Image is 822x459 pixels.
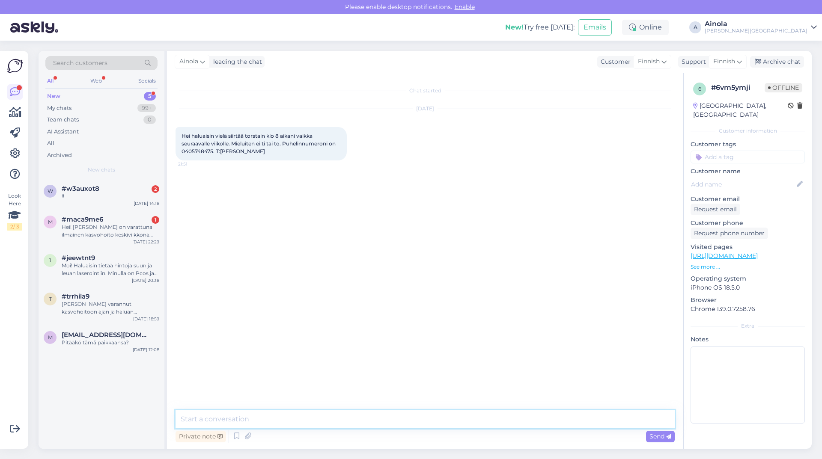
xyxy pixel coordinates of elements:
[88,166,115,174] span: New chats
[137,104,156,113] div: 99+
[713,57,735,66] span: Finnish
[133,346,159,353] div: [DATE] 12:08
[505,23,524,31] b: New!
[134,200,159,207] div: [DATE] 14:18
[137,75,158,86] div: Socials
[691,274,805,283] p: Operating system
[691,305,805,314] p: Chrome 139.0.7258.76
[765,83,802,92] span: Offline
[691,296,805,305] p: Browser
[622,20,669,35] div: Online
[176,105,675,113] div: [DATE]
[47,127,79,136] div: AI Assistant
[649,432,671,440] span: Send
[132,239,159,245] div: [DATE] 22:29
[452,3,477,11] span: Enable
[62,331,151,339] span: mummi.majaniemi@gmail.com
[89,75,104,86] div: Web
[705,21,807,27] div: Ainola
[210,57,262,66] div: leading the chat
[638,57,660,66] span: Finnish
[62,185,99,192] span: #w3auxot8
[143,115,156,124] div: 0
[698,86,701,92] span: 6
[62,254,95,262] span: #jeewtnt9
[62,192,159,200] div: !!
[691,283,805,292] p: iPhone OS 18.5.0
[62,339,159,346] div: Pitääkö tämä paikkaansa?
[152,185,159,193] div: 2
[47,139,54,148] div: All
[711,83,765,93] div: # 6vm5ymji
[49,257,51,264] span: j
[689,21,701,33] div: A
[678,57,706,66] div: Support
[62,300,159,316] div: [PERSON_NAME] varannut kasvohoitoon ajan ja haluan varmistaa että varauksella on myös syyskuun ka...
[505,22,575,33] div: Try free [DATE]:
[7,192,22,231] div: Look Here
[705,21,817,34] a: Ainola[PERSON_NAME][GEOGRAPHIC_DATA]
[7,58,23,74] img: Askly Logo
[693,101,788,119] div: [GEOGRAPHIC_DATA], [GEOGRAPHIC_DATA]
[691,151,805,163] input: Add a tag
[178,161,210,167] span: 21:51
[182,133,337,154] span: Hei haluaisin vielä siirtää torstain klo 8 aikani vaikka seuraavalle viikolle. Mieluiten ei ti ta...
[578,19,612,36] button: Emails
[48,334,53,341] span: m
[7,223,22,231] div: 2 / 3
[47,92,60,101] div: New
[47,115,79,124] div: Team chats
[144,92,156,101] div: 5
[691,167,805,176] p: Customer name
[45,75,55,86] div: All
[152,216,159,224] div: 1
[133,316,159,322] div: [DATE] 18:59
[62,216,103,223] span: #maca9me6
[691,195,805,204] p: Customer email
[179,57,198,66] span: Ainola
[47,151,72,160] div: Archived
[691,180,795,189] input: Add name
[597,57,631,66] div: Customer
[691,127,805,135] div: Customer information
[691,228,768,239] div: Request phone number
[691,243,805,252] p: Visited pages
[691,252,758,260] a: [URL][DOMAIN_NAME]
[62,223,159,239] div: Hei! [PERSON_NAME] on varattuna ilmainen kasvohoito keskiviikkona mutten pääsekään, koska minulle...
[132,277,159,284] div: [DATE] 20:38
[691,140,805,149] p: Customer tags
[176,431,226,442] div: Private note
[47,104,71,113] div: My chats
[48,219,53,225] span: m
[62,262,159,277] div: Moi! Haluaisin tietää hintoja suun ja leuan laserointiin. Minulla on Pcos ja se aiheuttaa karvank...
[49,296,52,302] span: t
[750,56,804,68] div: Archive chat
[691,219,805,228] p: Customer phone
[176,87,675,95] div: Chat started
[691,204,740,215] div: Request email
[691,322,805,330] div: Extra
[62,293,89,300] span: #trrhila9
[691,335,805,344] p: Notes
[53,59,107,68] span: Search customers
[691,263,805,271] p: See more ...
[705,27,807,34] div: [PERSON_NAME][GEOGRAPHIC_DATA]
[48,188,53,194] span: w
